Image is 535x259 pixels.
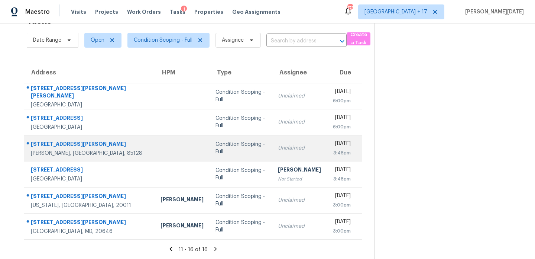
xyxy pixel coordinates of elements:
[278,92,321,100] div: Unclaimed
[347,32,370,45] button: Create a Task
[327,62,362,83] th: Due
[31,192,149,202] div: [STREET_ADDRESS][PERSON_NAME]
[31,124,149,131] div: [GEOGRAPHIC_DATA]
[160,222,204,231] div: [PERSON_NAME]
[91,36,104,44] span: Open
[278,175,321,183] div: Not Started
[222,36,244,44] span: Assignee
[215,219,266,234] div: Condition Scoping - Full
[31,228,149,235] div: [GEOGRAPHIC_DATA], MD, 20646
[31,175,149,183] div: [GEOGRAPHIC_DATA]
[33,36,61,44] span: Date Range
[272,62,327,83] th: Assignee
[350,31,367,48] span: Create a Task
[31,166,149,175] div: [STREET_ADDRESS]
[31,218,149,228] div: [STREET_ADDRESS][PERSON_NAME]
[333,88,351,97] div: [DATE]
[194,8,223,16] span: Properties
[31,202,149,209] div: [US_STATE], [GEOGRAPHIC_DATA], 20011
[333,97,351,105] div: 6:00pm
[215,115,266,129] div: Condition Scoping - Full
[31,150,149,157] div: [PERSON_NAME], [GEOGRAPHIC_DATA], 85128
[215,167,266,182] div: Condition Scoping - Full
[278,196,321,204] div: Unclaimed
[266,35,326,47] input: Search by address
[134,36,192,44] span: Condition Scoping - Full
[215,89,266,103] div: Condition Scoping - Full
[347,4,353,12] div: 173
[333,192,351,201] div: [DATE]
[155,62,210,83] th: HPM
[31,101,149,109] div: [GEOGRAPHIC_DATA]
[31,114,149,124] div: [STREET_ADDRESS]
[215,141,266,156] div: Condition Scoping - Full
[278,118,321,126] div: Unclaimed
[333,201,351,209] div: 3:00pm
[232,8,281,16] span: Geo Assignments
[333,166,351,175] div: [DATE]
[31,84,149,101] div: [STREET_ADDRESS][PERSON_NAME][PERSON_NAME]
[215,193,266,208] div: Condition Scoping - Full
[333,123,351,131] div: 6:00pm
[333,140,351,149] div: [DATE]
[27,17,52,25] h2: Tasks
[333,114,351,123] div: [DATE]
[179,247,208,252] span: 11 - 16 of 16
[160,196,204,205] div: [PERSON_NAME]
[333,149,351,157] div: 3:48pm
[71,8,86,16] span: Visits
[337,36,347,47] button: Open
[24,62,155,83] th: Address
[170,9,185,15] span: Tasks
[95,8,118,16] span: Projects
[25,8,50,16] span: Maestro
[31,140,149,150] div: [STREET_ADDRESS][PERSON_NAME]
[364,8,427,16] span: [GEOGRAPHIC_DATA] + 17
[333,218,351,227] div: [DATE]
[278,223,321,230] div: Unclaimed
[278,144,321,152] div: Unclaimed
[181,6,187,13] div: 1
[127,8,161,16] span: Work Orders
[278,166,321,175] div: [PERSON_NAME]
[333,175,351,183] div: 3:48pm
[462,8,524,16] span: [PERSON_NAME][DATE]
[210,62,272,83] th: Type
[333,227,351,235] div: 3:00pm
